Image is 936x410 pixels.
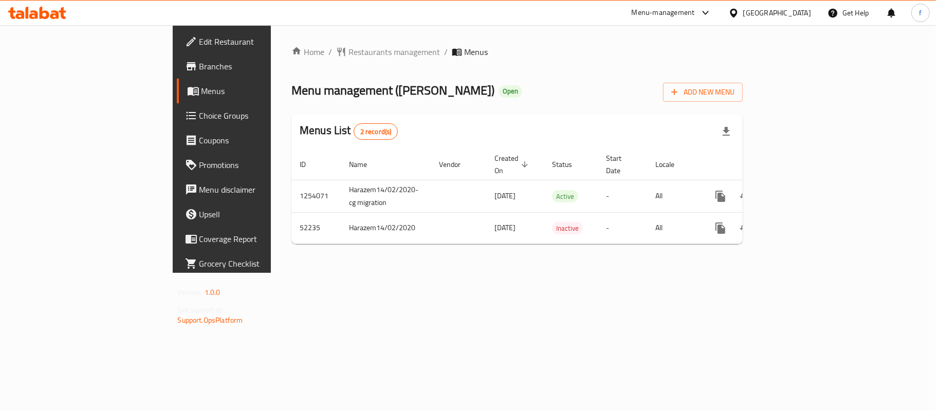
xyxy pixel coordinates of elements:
span: Locale [655,158,688,171]
span: Coupons [199,134,321,146]
button: Change Status [733,184,758,209]
span: [DATE] [494,189,516,202]
span: Name [349,158,380,171]
a: Branches [177,54,329,79]
td: - [598,212,647,244]
div: [GEOGRAPHIC_DATA] [743,7,811,18]
a: Promotions [177,153,329,177]
table: enhanced table [291,149,815,244]
span: [DATE] [494,221,516,234]
td: Harazem14/02/2020-cg migration [341,180,431,212]
span: Active [552,191,578,202]
a: Choice Groups [177,103,329,128]
a: Edit Restaurant [177,29,329,54]
td: - [598,180,647,212]
span: 2 record(s) [354,127,398,137]
span: Restaurants management [348,46,440,58]
a: Restaurants management [336,46,440,58]
h2: Menus List [300,123,398,140]
button: Change Status [733,216,758,240]
a: Coverage Report [177,227,329,251]
span: Add New Menu [671,86,735,99]
span: Status [552,158,585,171]
button: Add New Menu [663,83,743,102]
div: Menu-management [632,7,695,19]
span: 1.0.0 [205,286,221,299]
div: Active [552,190,578,202]
li: / [328,46,332,58]
div: Open [499,85,522,98]
span: f [919,7,922,18]
span: ID [300,158,319,171]
div: Export file [714,119,739,144]
span: Created On [494,152,531,177]
span: Promotions [199,159,321,171]
span: Menus [201,85,321,97]
a: Menu disclaimer [177,177,329,202]
span: Grocery Checklist [199,257,321,270]
span: Upsell [199,208,321,220]
td: All [647,180,700,212]
span: Edit Restaurant [199,35,321,48]
a: Upsell [177,202,329,227]
span: Choice Groups [199,109,321,122]
button: more [708,184,733,209]
a: Support.OpsPlatform [178,313,243,327]
span: Get support on: [178,303,225,316]
span: Vendor [439,158,474,171]
nav: breadcrumb [291,46,743,58]
span: Inactive [552,222,583,234]
a: Coupons [177,128,329,153]
span: Menus [464,46,488,58]
span: Start Date [606,152,635,177]
a: Menus [177,79,329,103]
span: Coverage Report [199,233,321,245]
td: Harazem14/02/2020 [341,212,431,244]
td: All [647,212,700,244]
button: more [708,216,733,240]
span: Menu management ( [PERSON_NAME] ) [291,79,494,102]
li: / [444,46,448,58]
span: Version: [178,286,203,299]
span: Menu disclaimer [199,183,321,196]
a: Grocery Checklist [177,251,329,276]
span: Branches [199,60,321,72]
th: Actions [700,149,815,180]
span: Open [499,87,522,96]
div: Inactive [552,222,583,234]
